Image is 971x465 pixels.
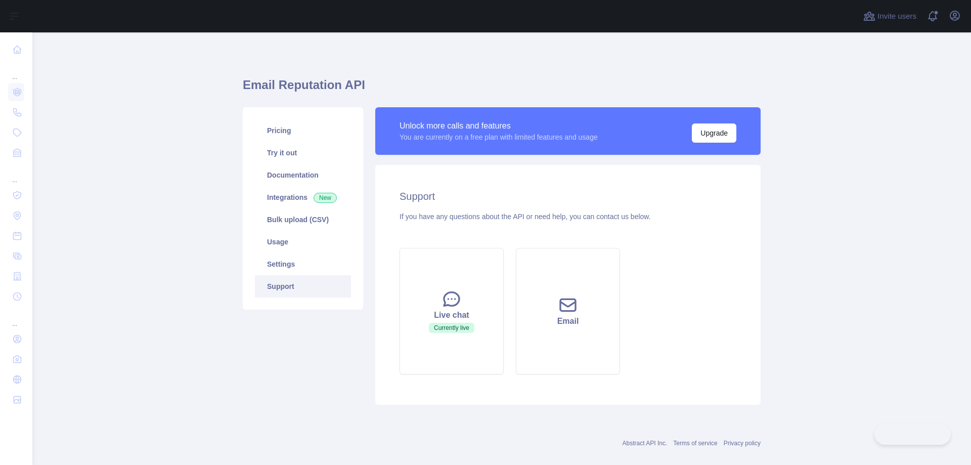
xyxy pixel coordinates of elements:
[877,11,916,22] span: Invite users
[255,275,351,298] a: Support
[314,193,337,203] span: New
[255,231,351,253] a: Usage
[861,8,918,24] button: Invite users
[429,323,474,333] span: Currently live
[874,424,951,445] iframe: Toggle Customer Support
[673,440,717,447] a: Terms of service
[243,77,761,101] h1: Email Reputation API
[255,164,351,186] a: Documentation
[255,253,351,275] a: Settings
[400,132,598,142] div: You are currently on a free plan with limited features and usage
[623,440,668,447] a: Abstract API Inc.
[8,308,24,328] div: ...
[255,142,351,164] a: Try it out
[412,309,491,321] div: Live chat
[692,123,736,143] button: Upgrade
[255,208,351,231] a: Bulk upload (CSV)
[724,440,761,447] a: Privacy policy
[400,248,504,374] button: Live chatCurrently live
[528,315,607,327] div: Email
[400,189,736,203] h2: Support
[516,248,620,374] button: Email
[400,120,598,132] div: Unlock more calls and features
[255,186,351,208] a: Integrations New
[400,212,736,222] div: If you have any questions about the API or need help, you can contact us below.
[8,61,24,81] div: ...
[255,119,351,142] a: Pricing
[8,164,24,184] div: ...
